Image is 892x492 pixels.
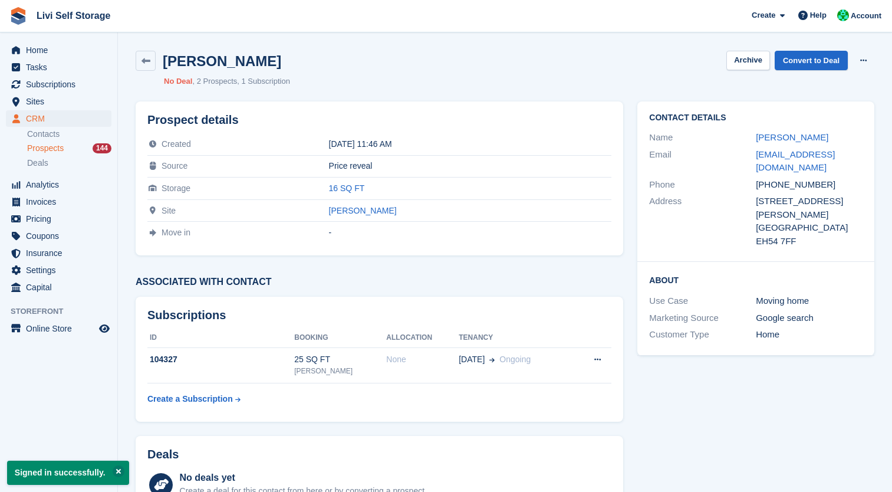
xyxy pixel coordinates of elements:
[459,329,572,347] th: Tenancy
[26,193,97,210] span: Invoices
[649,148,756,175] div: Email
[6,193,111,210] a: menu
[756,208,863,222] div: [PERSON_NAME]
[386,329,459,347] th: Allocation
[32,6,115,25] a: Livi Self Storage
[162,228,190,237] span: Move in
[499,355,531,364] span: Ongoing
[26,176,97,193] span: Analytics
[294,366,386,376] div: [PERSON_NAME]
[162,139,191,149] span: Created
[147,388,241,410] a: Create a Subscription
[294,353,386,366] div: 25 SQ FT
[9,7,27,25] img: stora-icon-8386f47178a22dfd0bd8f6a31ec36ba5ce8667c1dd55bd0f319d3a0aa187defe.svg
[6,211,111,227] a: menu
[27,158,48,169] span: Deals
[6,93,111,110] a: menu
[6,279,111,296] a: menu
[6,176,111,193] a: menu
[851,10,881,22] span: Account
[756,132,828,142] a: [PERSON_NAME]
[649,274,863,286] h2: About
[163,53,281,69] h2: [PERSON_NAME]
[756,328,863,342] div: Home
[756,311,863,325] div: Google search
[329,228,612,237] div: -
[649,195,756,248] div: Address
[6,76,111,93] a: menu
[756,235,863,248] div: EH54 7FF
[6,42,111,58] a: menu
[26,320,97,337] span: Online Store
[27,142,111,155] a: Prospects 144
[810,9,827,21] span: Help
[26,59,97,76] span: Tasks
[329,139,612,149] div: [DATE] 11:46 AM
[26,228,97,244] span: Coupons
[162,206,176,215] span: Site
[752,9,775,21] span: Create
[756,221,863,235] div: [GEOGRAPHIC_DATA]
[649,178,756,192] div: Phone
[11,306,117,317] span: Storefront
[6,59,111,76] a: menu
[192,76,237,87] li: 2 Prospects
[329,161,612,170] div: Price reveal
[147,113,611,127] h2: Prospect details
[147,393,233,405] div: Create a Subscription
[27,157,111,169] a: Deals
[26,76,97,93] span: Subscriptions
[27,129,111,140] a: Contacts
[756,149,835,173] a: [EMAIL_ADDRESS][DOMAIN_NAME]
[6,262,111,278] a: menu
[26,42,97,58] span: Home
[726,51,770,70] button: Archive
[26,279,97,296] span: Capital
[147,353,294,366] div: 104327
[775,51,848,70] a: Convert to Deal
[147,329,294,347] th: ID
[837,9,849,21] img: Joe Robertson
[147,309,611,322] h2: Subscriptions
[756,294,863,308] div: Moving home
[26,245,97,261] span: Insurance
[136,277,623,287] h3: Associated with contact
[6,110,111,127] a: menu
[756,178,863,192] div: [PHONE_NUMBER]
[649,311,756,325] div: Marketing Source
[93,143,111,153] div: 144
[237,76,290,87] li: 1 Subscription
[649,131,756,145] div: Name
[329,206,397,215] a: [PERSON_NAME]
[649,328,756,342] div: Customer Type
[459,353,485,366] span: [DATE]
[294,329,386,347] th: Booking
[6,245,111,261] a: menu
[97,322,111,336] a: Preview store
[649,294,756,308] div: Use Case
[180,471,427,485] div: No deals yet
[6,320,111,337] a: menu
[329,183,365,193] a: 16 SQ FT
[649,113,863,123] h2: Contact Details
[164,76,192,87] li: No Deal
[7,461,129,485] p: Signed in successfully.
[6,228,111,244] a: menu
[147,448,179,461] h2: Deals
[162,183,190,193] span: Storage
[26,93,97,110] span: Sites
[26,110,97,127] span: CRM
[26,262,97,278] span: Settings
[756,195,863,208] div: [STREET_ADDRESS]
[26,211,97,227] span: Pricing
[386,353,459,366] div: None
[162,161,187,170] span: Source
[27,143,64,154] span: Prospects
